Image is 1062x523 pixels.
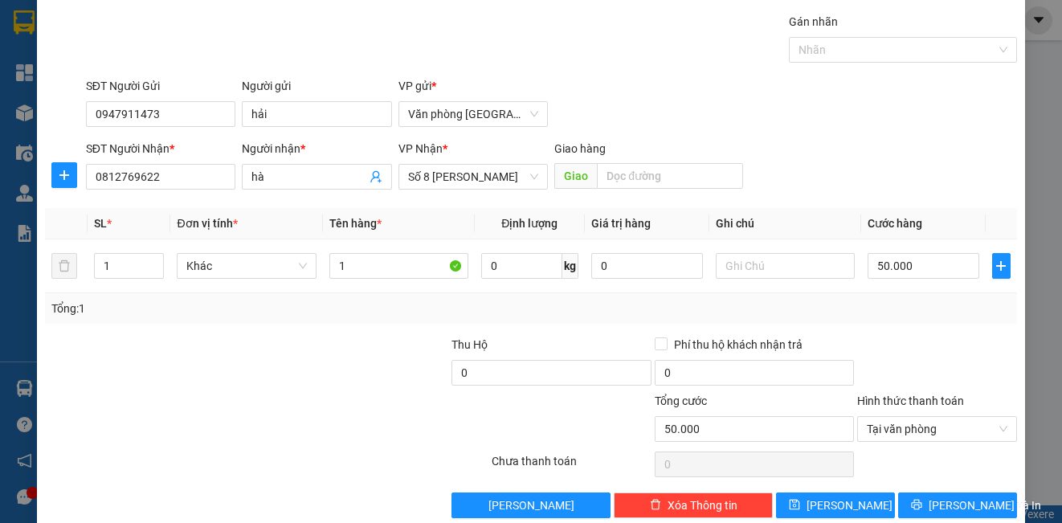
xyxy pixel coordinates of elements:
[213,13,388,39] b: [DOMAIN_NAME]
[451,338,488,351] span: Thu Hộ
[993,259,1010,272] span: plus
[86,77,235,95] div: SĐT Người Gửi
[84,115,388,216] h2: VP Nhận: Số 8 [PERSON_NAME]
[614,492,773,518] button: deleteXóa Thông tin
[408,165,538,189] span: Số 8 Tôn Thất Thuyết
[554,142,606,155] span: Giao hàng
[709,208,861,239] th: Ghi chú
[868,217,922,230] span: Cước hàng
[911,499,922,512] span: printer
[597,163,743,189] input: Dọc đường
[242,140,391,157] div: Người nhận
[51,253,77,279] button: delete
[329,253,468,279] input: VD: Bàn, Ghế
[51,300,411,317] div: Tổng: 1
[52,169,76,182] span: plus
[488,496,574,514] span: [PERSON_NAME]
[501,217,558,230] span: Định lượng
[591,217,651,230] span: Giá trị hàng
[9,24,53,104] img: logo.jpg
[398,77,548,95] div: VP gửi
[562,253,578,279] span: kg
[94,217,107,230] span: SL
[490,452,652,480] div: Chưa thanh toán
[9,115,129,141] h2: Q41DFNHZ
[857,394,964,407] label: Hình thức thanh toán
[242,77,391,95] div: Người gửi
[929,496,1041,514] span: [PERSON_NAME] và In
[329,217,382,230] span: Tên hàng
[789,499,800,512] span: save
[650,499,661,512] span: delete
[867,417,1007,441] span: Tại văn phòng
[186,254,306,278] span: Khác
[177,217,237,230] span: Đơn vị tính
[51,162,77,188] button: plus
[668,496,737,514] span: Xóa Thông tin
[668,336,809,353] span: Phí thu hộ khách nhận trả
[776,492,895,518] button: save[PERSON_NAME]
[370,170,382,183] span: user-add
[807,496,892,514] span: [PERSON_NAME]
[86,140,235,157] div: SĐT Người Nhận
[451,492,611,518] button: [PERSON_NAME]
[591,253,703,279] input: 0
[408,102,538,126] span: Văn phòng Nam Định
[655,394,707,407] span: Tổng cước
[992,253,1011,279] button: plus
[61,13,178,110] b: Phúc Lộc Thọ Limousine
[789,15,838,28] label: Gán nhãn
[716,253,855,279] input: Ghi Chú
[398,142,443,155] span: VP Nhận
[554,163,597,189] span: Giao
[898,492,1017,518] button: printer[PERSON_NAME] và In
